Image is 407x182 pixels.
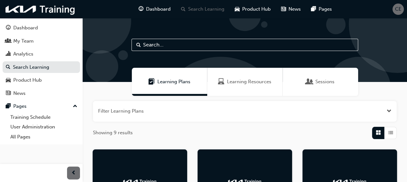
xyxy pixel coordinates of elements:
[3,61,80,73] a: Search Learning
[6,51,11,57] span: chart-icon
[13,90,26,97] div: News
[242,5,271,13] span: Product Hub
[6,65,10,70] span: search-icon
[306,3,337,16] a: pages-iconPages
[227,78,271,86] span: Learning Resources
[157,78,190,86] span: Learning Plans
[73,102,77,111] span: up-icon
[13,24,38,32] div: Dashboard
[3,3,78,16] img: kia-training
[188,5,224,13] span: Search Learning
[13,50,33,58] div: Analytics
[207,68,283,96] a: Learning ResourcesLearning Resources
[315,78,334,86] span: Sessions
[146,5,171,13] span: Dashboard
[6,38,11,44] span: people-icon
[3,22,80,34] a: Dashboard
[288,5,301,13] span: News
[6,104,11,109] span: pages-icon
[13,37,34,45] div: My Team
[3,74,80,86] a: Product Hub
[3,100,80,112] button: Pages
[387,107,391,115] button: Open the filter
[388,129,393,136] span: List
[230,3,276,16] a: car-iconProduct Hub
[283,68,358,96] a: SessionsSessions
[8,122,80,132] a: User Administration
[6,91,11,96] span: news-icon
[392,4,404,15] button: CE
[395,5,401,13] span: CE
[13,76,42,84] div: Product Hub
[139,5,143,13] span: guage-icon
[218,78,224,86] span: Learning Resources
[132,68,207,96] a: Learning PlansLearning Plans
[376,129,381,136] span: Grid
[306,78,313,86] span: Sessions
[311,5,316,13] span: pages-icon
[176,3,230,16] a: search-iconSearch Learning
[281,5,286,13] span: news-icon
[8,132,80,142] a: All Pages
[136,41,141,49] span: Search
[6,25,11,31] span: guage-icon
[181,5,186,13] span: search-icon
[6,77,11,83] span: car-icon
[148,78,155,86] span: Learning Plans
[13,103,27,110] div: Pages
[3,35,80,47] a: My Team
[319,5,332,13] span: Pages
[3,21,80,100] button: DashboardMy TeamAnalyticsSearch LearningProduct HubNews
[3,48,80,60] a: Analytics
[71,169,76,177] span: prev-icon
[131,39,358,51] input: Search...
[133,3,176,16] a: guage-iconDashboard
[3,87,80,99] a: News
[235,5,240,13] span: car-icon
[276,3,306,16] a: news-iconNews
[93,129,133,136] span: Showing 9 results
[8,112,80,122] a: Training Schedule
